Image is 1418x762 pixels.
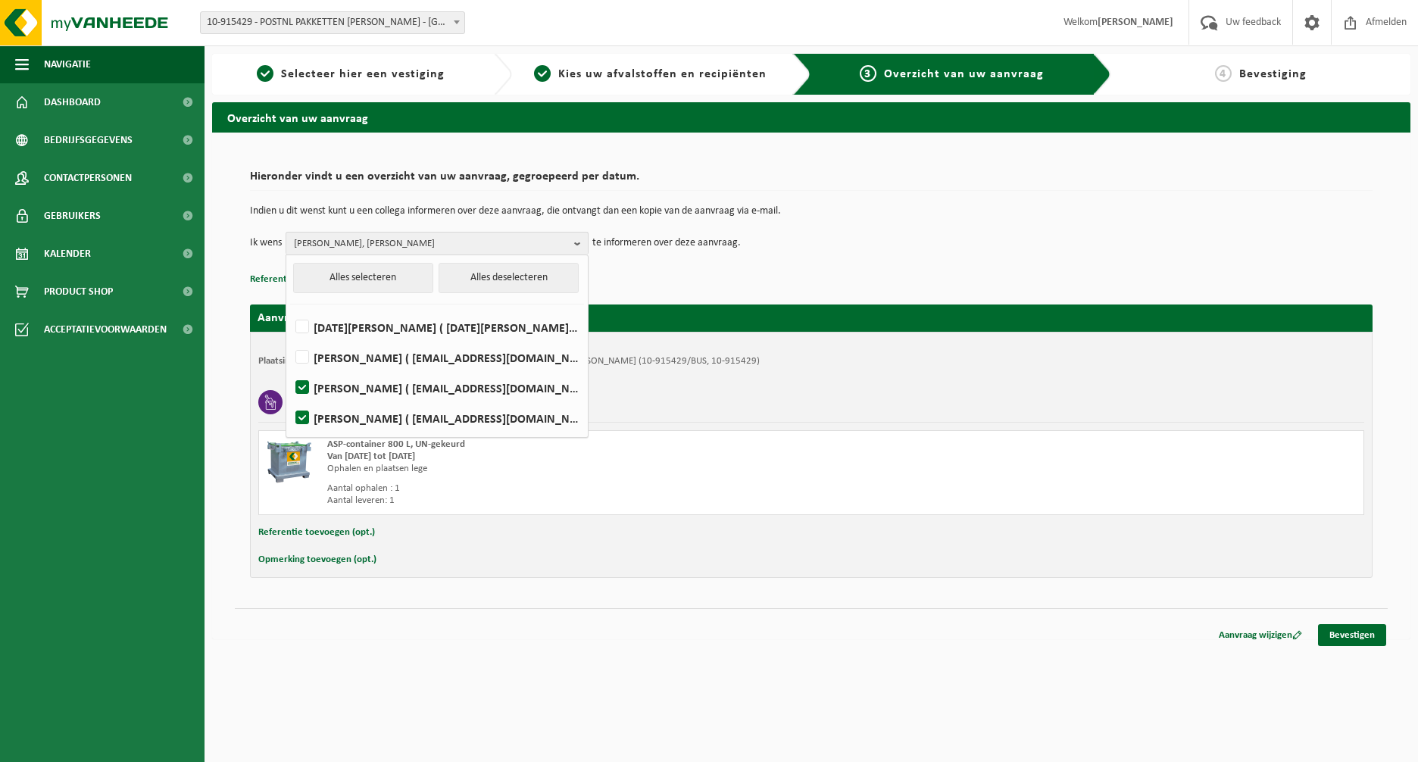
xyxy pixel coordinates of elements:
[294,233,568,255] span: [PERSON_NAME], [PERSON_NAME]
[327,463,872,475] div: Ophalen en plaatsen lege
[44,311,167,348] span: Acceptatievoorwaarden
[220,65,482,83] a: 1Selecteer hier een vestiging
[212,102,1410,132] h2: Overzicht van uw aanvraag
[250,206,1373,217] p: Indien u dit wenst kunt u een collega informeren over deze aanvraag, die ontvangt dan een kopie v...
[293,263,433,293] button: Alles selecteren
[292,407,580,429] label: [PERSON_NAME] ( [EMAIL_ADDRESS][DOMAIN_NAME] )
[292,376,580,399] label: [PERSON_NAME] ( [EMAIL_ADDRESS][DOMAIN_NAME] )
[258,523,375,542] button: Referentie toevoegen (opt.)
[439,263,579,293] button: Alles deselecteren
[1239,68,1307,80] span: Bevestiging
[201,12,464,33] span: 10-915429 - POSTNL PAKKETTEN BELGIE EVERGEM - EVERGEM
[1098,17,1173,28] strong: [PERSON_NAME]
[292,316,580,339] label: [DATE][PERSON_NAME] ( [DATE][PERSON_NAME][EMAIL_ADDRESS][DOMAIN_NAME] )
[44,273,113,311] span: Product Shop
[258,356,324,366] strong: Plaatsingsadres:
[250,170,1373,191] h2: Hieronder vindt u een overzicht van uw aanvraag, gegroepeerd per datum.
[1215,65,1232,82] span: 4
[327,439,465,449] span: ASP-container 800 L, UN-gekeurd
[44,197,101,235] span: Gebruikers
[1207,624,1313,646] a: Aanvraag wijzigen
[884,68,1044,80] span: Overzicht van uw aanvraag
[44,121,133,159] span: Bedrijfsgegevens
[327,482,872,495] div: Aantal ophalen : 1
[534,65,551,82] span: 2
[860,65,876,82] span: 3
[44,83,101,121] span: Dashboard
[44,235,91,273] span: Kalender
[258,550,376,570] button: Opmerking toevoegen (opt.)
[257,65,273,82] span: 1
[1318,624,1386,646] a: Bevestigen
[44,159,132,197] span: Contactpersonen
[327,495,872,507] div: Aantal leveren: 1
[592,232,741,255] p: te informeren over deze aanvraag.
[250,270,367,289] button: Referentie toevoegen (opt.)
[267,439,312,484] img: PB-AP-0800-MET-02-01.png
[44,45,91,83] span: Navigatie
[327,451,415,461] strong: Van [DATE] tot [DATE]
[250,232,282,255] p: Ik wens
[286,232,589,255] button: [PERSON_NAME], [PERSON_NAME]
[200,11,465,34] span: 10-915429 - POSTNL PAKKETTEN BELGIE EVERGEM - EVERGEM
[520,65,782,83] a: 2Kies uw afvalstoffen en recipiënten
[281,68,445,80] span: Selecteer hier een vestiging
[258,312,371,324] strong: Aanvraag voor [DATE]
[292,346,580,369] label: [PERSON_NAME] ( [EMAIL_ADDRESS][DOMAIN_NAME] )
[558,68,767,80] span: Kies uw afvalstoffen en recipiënten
